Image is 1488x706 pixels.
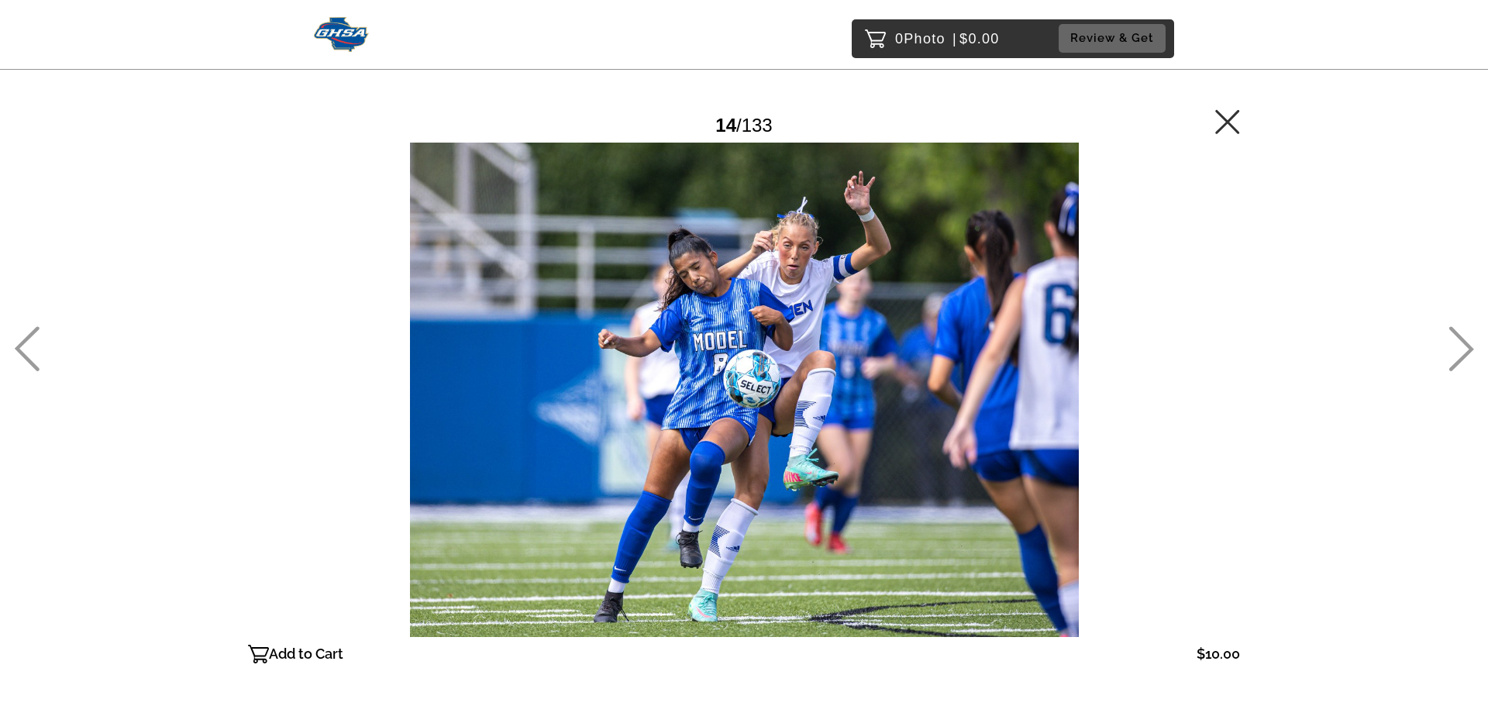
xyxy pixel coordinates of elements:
[1059,24,1170,53] a: Review & Get
[314,17,369,52] img: Snapphound Logo
[715,115,736,136] span: 14
[895,26,1000,51] p: 0 $0.00
[742,115,773,136] span: 133
[904,26,945,51] span: Photo
[715,108,772,142] div: /
[269,642,343,666] p: Add to Cart
[952,31,957,46] span: |
[1059,24,1166,53] button: Review & Get
[1197,642,1240,666] p: $10.00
